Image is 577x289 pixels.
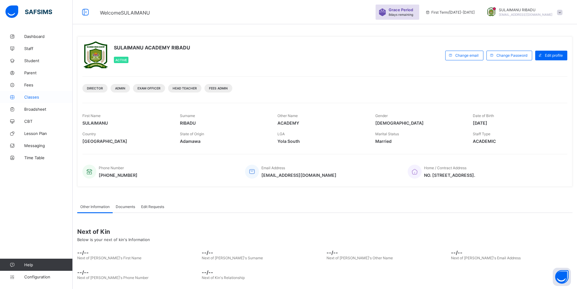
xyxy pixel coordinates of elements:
[277,113,298,118] span: Other Name
[327,250,448,256] span: --/--
[180,132,204,136] span: State of Origin
[499,13,552,16] span: [EMAIL_ADDRESS][DOMAIN_NAME]
[209,86,228,90] span: Fees Admin
[115,58,127,62] span: Active
[24,82,73,87] span: Fees
[277,120,366,126] span: ACADEMY
[180,120,268,126] span: RIBADU
[24,34,73,39] span: Dashboard
[173,86,197,90] span: Head Teacher
[277,132,285,136] span: LGA
[375,139,464,144] span: Married
[327,256,393,260] span: Next of [PERSON_NAME]'s Other Name
[24,155,73,160] span: Time Table
[99,173,138,178] span: [PHONE_NUMBER]
[116,204,135,209] span: Documents
[451,256,521,260] span: Next of [PERSON_NAME]'s Email Address
[545,53,563,58] span: Edit profile
[473,139,561,144] span: ACADEMIC
[77,228,572,235] span: Next of Kin
[202,256,263,260] span: Next of [PERSON_NAME]'s Surname
[24,119,73,124] span: CBT
[24,46,73,51] span: Staff
[389,8,413,12] span: Grace Period
[375,132,399,136] span: Marital Status
[425,10,475,15] span: session/term information
[473,132,490,136] span: Staff Type
[114,45,190,51] span: SULAIMANU ACADEMY RIBADU
[24,131,73,136] span: Lesson Plan
[553,268,571,286] button: Open asap
[24,70,73,75] span: Parent
[202,250,323,256] span: --/--
[496,53,527,58] span: Change Password
[82,139,171,144] span: [GEOGRAPHIC_DATA]
[375,113,388,118] span: Gender
[82,120,171,126] span: SULAIMANU
[138,86,161,90] span: Exam Officer
[499,8,552,12] span: SULAIMANU RIBADU
[77,237,150,242] span: Below is your next of kin's Information
[77,256,141,260] span: Next of [PERSON_NAME]'s First Name
[451,250,572,256] span: --/--
[424,173,475,178] span: NO. [STREET_ADDRESS].
[455,53,479,58] span: Change email
[77,275,148,280] span: Next of [PERSON_NAME]'s Phone Number
[24,107,73,112] span: Broadsheet
[5,5,52,18] img: safsims
[87,86,103,90] span: DIRECTOR
[24,95,73,99] span: Classes
[202,269,323,275] span: --/--
[473,120,561,126] span: [DATE]
[473,113,494,118] span: Date of Birth
[261,166,285,170] span: Email Address
[375,120,464,126] span: [DEMOGRAPHIC_DATA]
[82,113,101,118] span: First Name
[277,139,366,144] span: Yola South
[82,132,96,136] span: Country
[202,275,245,280] span: Next of Kin's Relationship
[77,250,199,256] span: --/--
[261,173,337,178] span: [EMAIL_ADDRESS][DOMAIN_NAME]
[379,8,386,16] img: sticker-purple.71386a28dfed39d6af7621340158ba97.svg
[180,139,268,144] span: Adamawa
[141,204,164,209] span: Edit Requests
[424,166,466,170] span: Home / Contract Address
[24,143,73,148] span: Messaging
[24,274,72,279] span: Configuration
[24,262,72,267] span: Help
[80,204,110,209] span: Other Information
[24,58,73,63] span: Student
[77,269,199,275] span: --/--
[481,7,565,17] div: SULAIMANURIBADU
[389,13,413,16] span: 8 days remaining
[100,10,150,16] span: Welcome SULAIMANU
[99,166,124,170] span: Phone Number
[115,86,125,90] span: Admin
[180,113,195,118] span: Surname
